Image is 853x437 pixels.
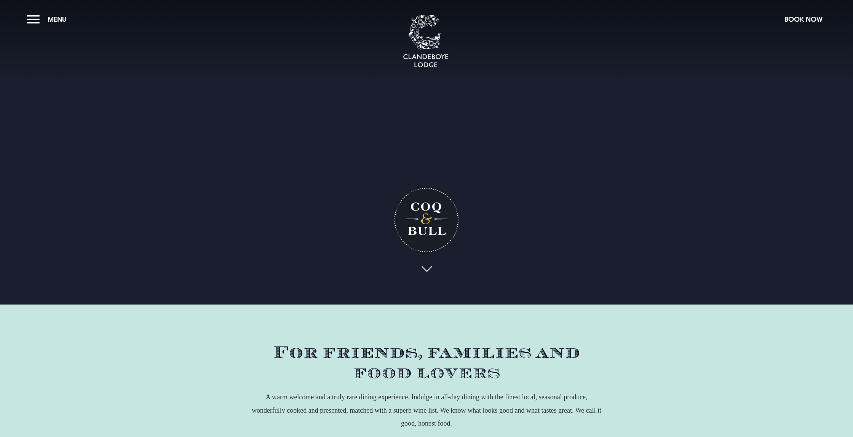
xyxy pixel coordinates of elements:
button: Book Now [781,11,826,27]
p: A warm welcome and a truly rare dining experience. Indulge in all-day dining with the finest loca... [251,391,602,430]
button: Menu [27,11,70,27]
h2: For friends, families and food lovers [251,343,602,383]
img: Clandeboye Lodge [403,15,449,68]
span: Menu [48,15,67,24]
h1: Coq & Bull [392,186,460,254]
